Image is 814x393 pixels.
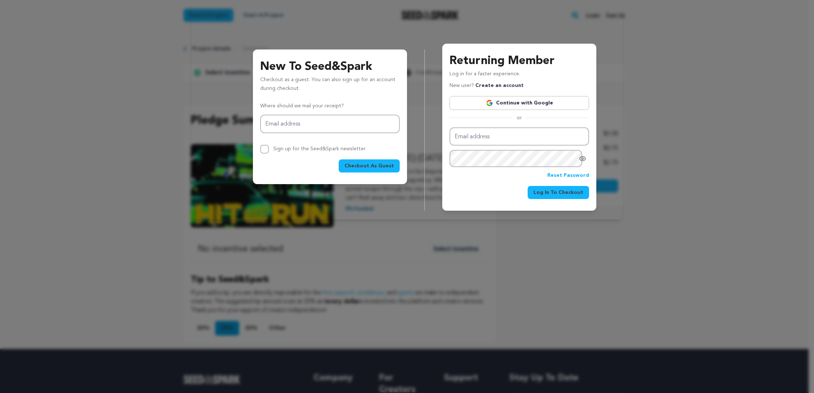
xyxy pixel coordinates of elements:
[450,82,524,90] p: New user?
[260,76,400,96] p: Checkout as a guest. You can also sign up for an account during checkout.
[512,114,526,122] span: or
[579,155,586,162] a: Show password as plain text. Warning: this will display your password on the screen.
[450,96,589,110] a: Continue with Google
[450,127,589,146] input: Email address
[547,171,589,180] a: Reset Password
[273,146,366,151] label: Sign up for the Seed&Spark newsletter
[486,99,493,107] img: Google logo
[339,159,400,172] button: Checkout As Guest
[260,115,400,133] input: Email address
[344,162,394,170] span: Checkout As Guest
[260,58,400,76] h3: New To Seed&Spark
[533,189,583,196] span: Log In To Checkout
[450,52,589,70] h3: Returning Member
[528,186,589,199] button: Log In To Checkout
[475,83,524,88] a: Create an account
[260,102,400,111] p: Where should we mail your receipt?
[450,70,589,82] p: Log in for a faster experience.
